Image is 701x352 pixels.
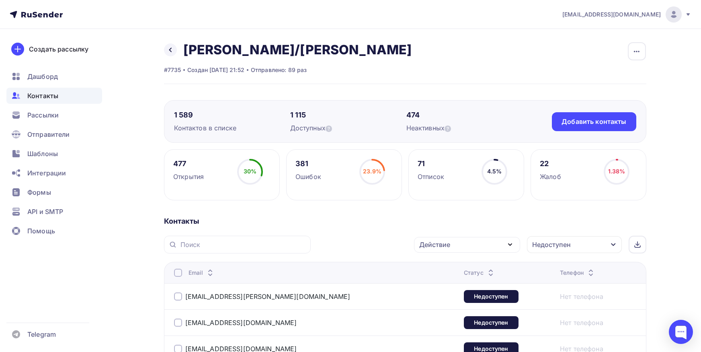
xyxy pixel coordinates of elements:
button: Действие [414,237,520,253]
div: Создать рассылку [29,44,88,54]
span: 23.9% [363,168,381,175]
span: [EMAIL_ADDRESS][DOMAIN_NAME] [562,10,661,19]
div: Телефон [560,269,596,277]
a: [EMAIL_ADDRESS][PERSON_NAME][DOMAIN_NAME] [185,292,350,301]
div: Отправлено: 89 раз [251,66,307,74]
div: #7735 [164,66,181,74]
div: 1 115 [290,110,406,120]
span: Дашборд [27,72,58,81]
span: 4.5% [487,168,502,175]
span: Telegram [27,329,56,339]
div: 474 [406,110,523,120]
span: 30% [244,168,256,175]
span: Рассылки [27,110,59,120]
div: Недоступен [532,240,571,249]
div: Недоступен [464,316,519,329]
div: Открытия [173,172,204,181]
button: Недоступен [527,236,622,253]
span: Помощь [27,226,55,236]
a: Дашборд [6,68,102,84]
div: Email [189,269,215,277]
a: [EMAIL_ADDRESS][DOMAIN_NAME] [185,319,297,327]
div: Контактов в списке [174,123,290,133]
div: Статус [464,269,496,277]
div: 1 589 [174,110,290,120]
span: Контакты [27,91,58,101]
div: Недоступен [464,290,519,303]
div: Ошибок [295,172,321,181]
div: Контакты [164,216,646,226]
div: 381 [295,159,321,169]
a: Нет телефона [560,318,603,327]
div: Создан [DATE] 21:52 [187,66,244,74]
a: Рассылки [6,107,102,123]
a: Нет телефона [560,292,603,301]
div: Добавить контакты [562,117,626,126]
div: Отписок [418,172,444,181]
div: 22 [540,159,561,169]
span: Интеграции [27,168,66,178]
div: Доступных [290,123,406,133]
span: API и SMTP [27,207,63,216]
a: Шаблоны [6,146,102,162]
span: 1.38% [608,168,625,175]
a: Отправители [6,126,102,142]
div: Неактивных [406,123,523,133]
div: 71 [418,159,444,169]
span: Отправители [27,130,70,139]
span: Шаблоны [27,149,58,159]
span: Формы [27,187,51,197]
a: Контакты [6,88,102,104]
input: Поиск [180,240,306,249]
div: Действие [419,240,450,249]
h2: [PERSON_NAME]/[PERSON_NAME] [183,42,412,58]
a: Формы [6,184,102,200]
div: 477 [173,159,204,169]
div: Жалоб [540,172,561,181]
a: [EMAIL_ADDRESS][DOMAIN_NAME] [562,6,691,23]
